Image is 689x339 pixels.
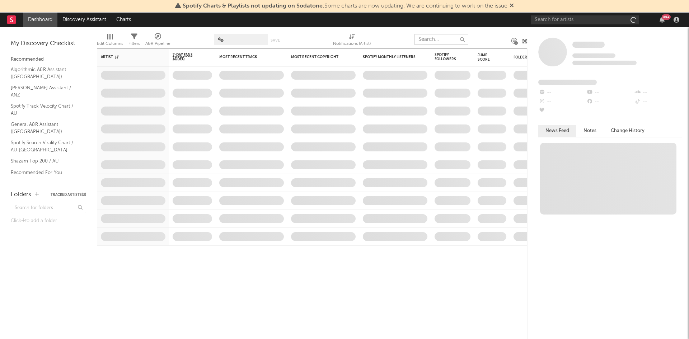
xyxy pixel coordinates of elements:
[478,53,496,62] div: Jump Score
[634,88,682,97] div: --
[531,15,639,24] input: Search for artists
[11,121,79,135] a: General A&R Assistant ([GEOGRAPHIC_DATA])
[219,55,273,59] div: Most Recent Track
[576,125,604,137] button: Notes
[11,55,86,64] div: Recommended
[183,3,507,9] span: : Some charts are now updating. We are continuing to work on the issue
[572,53,615,58] span: Tracking Since: [DATE]
[173,53,201,61] span: 7-Day Fans Added
[11,169,79,176] a: Recommended For You
[363,55,417,59] div: Spotify Monthly Listeners
[11,139,79,154] a: Spotify Search Virality Chart / AU-[GEOGRAPHIC_DATA]
[51,193,86,197] button: Tracked Artists(3)
[11,39,86,48] div: My Discovery Checklist
[11,190,31,199] div: Folders
[586,97,634,107] div: --
[586,88,634,97] div: --
[662,14,671,20] div: 99 +
[101,55,155,59] div: Artist
[11,66,79,80] a: Algorithmic A&R Assistant ([GEOGRAPHIC_DATA])
[23,13,57,27] a: Dashboard
[291,55,345,59] div: Most Recent Copyright
[97,39,123,48] div: Edit Columns
[538,97,586,107] div: --
[145,39,170,48] div: A&R Pipeline
[572,41,605,48] a: Some Artist
[57,13,111,27] a: Discovery Assistant
[538,80,597,85] span: Fans Added by Platform
[183,3,323,9] span: Spotify Charts & Playlists not updating on Sodatone
[510,3,514,9] span: Dismiss
[11,217,86,225] div: Click to add a folder.
[111,13,136,27] a: Charts
[11,84,79,99] a: [PERSON_NAME] Assistant / ANZ
[128,30,140,51] div: Filters
[538,125,576,137] button: News Feed
[660,17,665,23] button: 99+
[572,61,637,65] span: 0 fans last week
[11,102,79,117] a: Spotify Track Velocity Chart / AU
[271,38,280,42] button: Save
[538,88,586,97] div: --
[514,55,567,60] div: Folders
[145,30,170,51] div: A&R Pipeline
[11,203,86,213] input: Search for folders...
[97,30,123,51] div: Edit Columns
[572,42,605,48] span: Some Artist
[414,34,468,45] input: Search...
[128,39,140,48] div: Filters
[634,97,682,107] div: --
[538,107,586,116] div: --
[333,39,371,48] div: Notifications (Artist)
[604,125,652,137] button: Change History
[11,157,79,165] a: Shazam Top 200 / AU
[435,53,460,61] div: Spotify Followers
[333,30,371,51] div: Notifications (Artist)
